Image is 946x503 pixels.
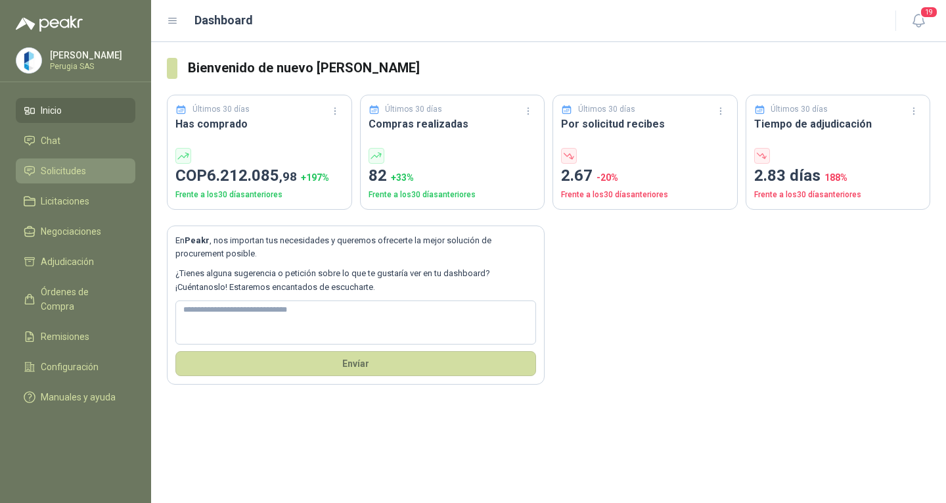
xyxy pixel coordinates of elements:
[41,194,89,208] span: Licitaciones
[16,324,135,349] a: Remisiones
[16,279,135,319] a: Órdenes de Compra
[16,48,41,73] img: Company Logo
[385,103,442,116] p: Últimos 30 días
[754,116,922,132] h3: Tiempo de adjudicación
[754,164,922,189] p: 2.83 días
[16,249,135,274] a: Adjudicación
[16,354,135,379] a: Configuración
[369,189,537,201] p: Frente a los 30 días anteriores
[175,267,536,294] p: ¿Tienes alguna sugerencia o petición sobre lo que te gustaría ver en tu dashboard? ¡Cuéntanoslo! ...
[41,103,62,118] span: Inicio
[41,390,116,404] span: Manuales y ayuda
[194,11,253,30] h1: Dashboard
[175,189,344,201] p: Frente a los 30 días anteriores
[16,219,135,244] a: Negociaciones
[16,189,135,214] a: Licitaciones
[16,98,135,123] a: Inicio
[561,164,729,189] p: 2.67
[207,166,297,185] span: 6.212.085
[192,103,250,116] p: Últimos 30 días
[185,235,210,245] b: Peakr
[41,360,99,374] span: Configuración
[16,158,135,183] a: Solicitudes
[41,329,89,344] span: Remisiones
[41,224,101,239] span: Negociaciones
[175,234,536,261] p: En , nos importan tus necesidades y queremos ofrecerte la mejor solución de procurement posible.
[16,16,83,32] img: Logo peakr
[771,103,828,116] p: Últimos 30 días
[369,116,537,132] h3: Compras realizadas
[16,385,135,410] a: Manuales y ayuda
[175,164,344,189] p: COP
[50,62,132,70] p: Perugia SAS
[561,189,729,201] p: Frente a los 30 días anteriores
[41,133,60,148] span: Chat
[188,58,930,78] h3: Bienvenido de nuevo [PERSON_NAME]
[41,254,94,269] span: Adjudicación
[907,9,930,33] button: 19
[369,164,537,189] p: 82
[301,172,329,183] span: + 197 %
[16,128,135,153] a: Chat
[41,164,86,178] span: Solicitudes
[561,116,729,132] h3: Por solicitud recibes
[175,351,536,376] button: Envíar
[824,172,847,183] span: 188 %
[920,6,938,18] span: 19
[279,169,297,184] span: ,98
[50,51,132,60] p: [PERSON_NAME]
[578,103,635,116] p: Últimos 30 días
[754,189,922,201] p: Frente a los 30 días anteriores
[175,116,344,132] h3: Has comprado
[597,172,618,183] span: -20 %
[391,172,414,183] span: + 33 %
[41,285,123,314] span: Órdenes de Compra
